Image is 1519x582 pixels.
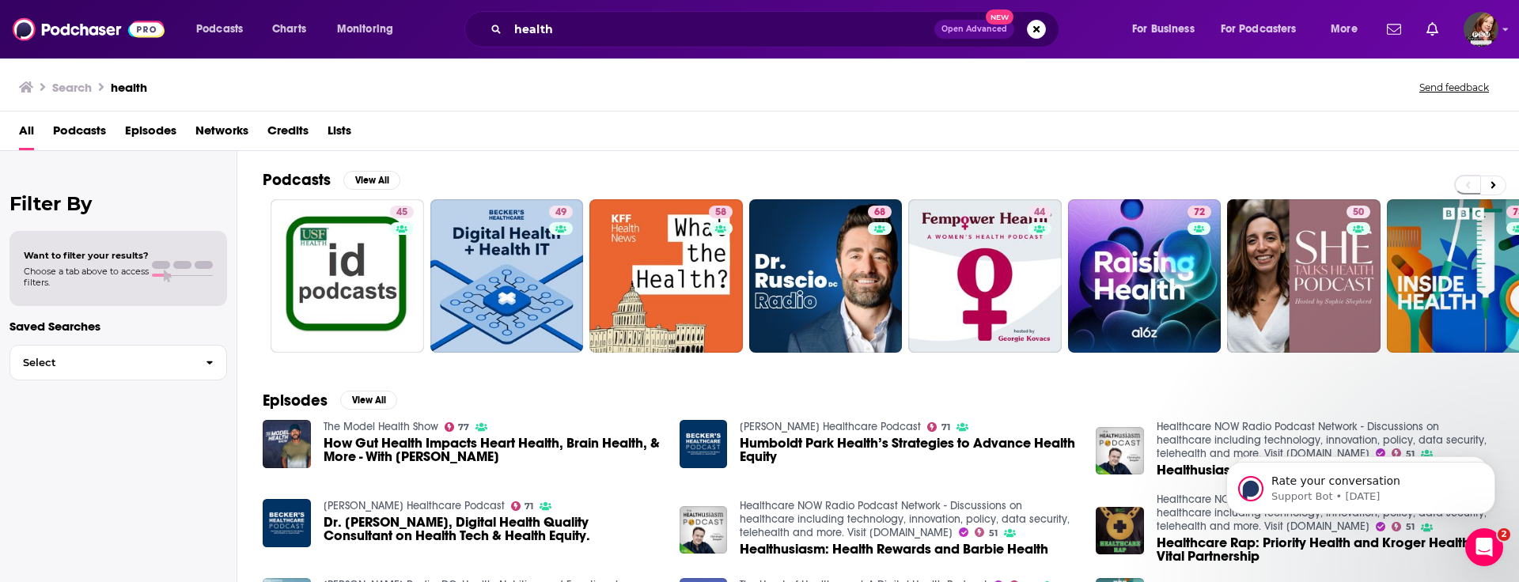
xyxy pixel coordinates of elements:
[185,17,263,42] button: open menu
[343,171,400,190] button: View All
[111,80,147,95] h3: health
[680,420,728,468] img: Humboldt Park Health’s Strategies to Advance Health Equity
[263,420,311,468] img: How Gut Health Impacts Heart Health, Brain Health, & More - With Dr. Steven Gundry
[1034,205,1045,221] span: 44
[549,206,573,218] a: 49
[986,9,1014,25] span: New
[989,530,998,537] span: 51
[1353,205,1364,221] span: 50
[740,436,1077,463] a: Humboldt Park Health’s Strategies to Advance Health Equity
[458,424,469,431] span: 77
[709,206,733,218] a: 58
[1121,17,1214,42] button: open menu
[680,506,728,554] img: Healthusiasm: Health Rewards and Barbie Health
[941,25,1007,33] span: Open Advanced
[263,391,397,410] a: EpisodesView All
[10,357,193,368] span: Select
[908,199,1062,353] a: 44
[941,424,950,431] span: 71
[1096,507,1144,555] a: Healthcare Rap: Priority Health and Kroger Health’s Vital Partnership
[1381,16,1407,43] a: Show notifications dropdown
[1157,536,1494,563] a: Healthcare Rap: Priority Health and Kroger Health’s Vital Partnership
[328,118,351,150] a: Lists
[390,206,414,218] a: 45
[1194,205,1205,221] span: 72
[24,250,149,261] span: Want to filter your results?
[340,391,397,410] button: View All
[511,501,534,511] a: 71
[267,118,309,150] a: Credits
[749,199,903,353] a: 68
[1320,17,1377,42] button: open menu
[508,17,934,42] input: Search podcasts, credits, & more...
[479,11,1074,47] div: Search podcasts, credits, & more...
[555,205,566,221] span: 49
[263,170,331,190] h2: Podcasts
[24,266,149,288] span: Choose a tab above to access filters.
[525,503,533,510] span: 71
[53,118,106,150] a: Podcasts
[1203,429,1519,539] iframe: Intercom notifications message
[1132,18,1195,40] span: For Business
[324,516,661,542] span: Dr. [PERSON_NAME], Digital Health Quality Consultant on Health Tech & Health Equity.
[1415,81,1494,94] button: Send feedback
[337,18,393,40] span: Monitoring
[396,205,407,221] span: 45
[1028,206,1051,218] a: 44
[324,499,505,512] a: Becker’s Healthcare Podcast
[9,319,227,334] p: Saved Searches
[19,118,34,150] a: All
[1465,528,1503,566] iframe: Intercom live chat
[9,345,227,380] button: Select
[263,499,311,547] img: Dr. Erkeda DeRouen, Digital Health Quality Consultant on Health Tech & Health Equity.
[272,18,306,40] span: Charts
[13,14,165,44] a: Podchaser - Follow, Share and Rate Podcasts
[740,542,1048,556] a: Healthusiasm: Health Rewards and Barbie Health
[1068,199,1222,353] a: 72
[589,199,743,353] a: 58
[1096,427,1144,475] a: Healthusiasm: Health Rewards & Barbie Health
[874,205,885,221] span: 68
[1464,12,1498,47] button: Show profile menu
[196,18,243,40] span: Podcasts
[740,420,921,433] a: Becker’s Healthcare Podcast
[934,20,1014,39] button: Open AdvancedNew
[1227,199,1381,353] a: 50
[445,422,470,432] a: 77
[1347,206,1370,218] a: 50
[868,206,892,218] a: 68
[125,118,176,150] a: Episodes
[271,199,424,353] a: 45
[430,199,584,353] a: 49
[975,527,998,537] a: 51
[1157,463,1449,477] span: Healthusiasm: Health Rewards & Barbie Health
[1210,17,1320,42] button: open menu
[1331,18,1358,40] span: More
[1188,206,1211,218] a: 72
[9,192,227,215] h2: Filter By
[324,436,661,463] a: How Gut Health Impacts Heart Health, Brain Health, & More - With Dr. Steven Gundry
[1221,18,1297,40] span: For Podcasters
[324,436,661,463] span: How Gut Health Impacts Heart Health, Brain Health, & More - With [PERSON_NAME]
[324,420,438,433] a: The Model Health Show
[195,118,248,150] a: Networks
[262,17,316,42] a: Charts
[1464,12,1498,47] img: User Profile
